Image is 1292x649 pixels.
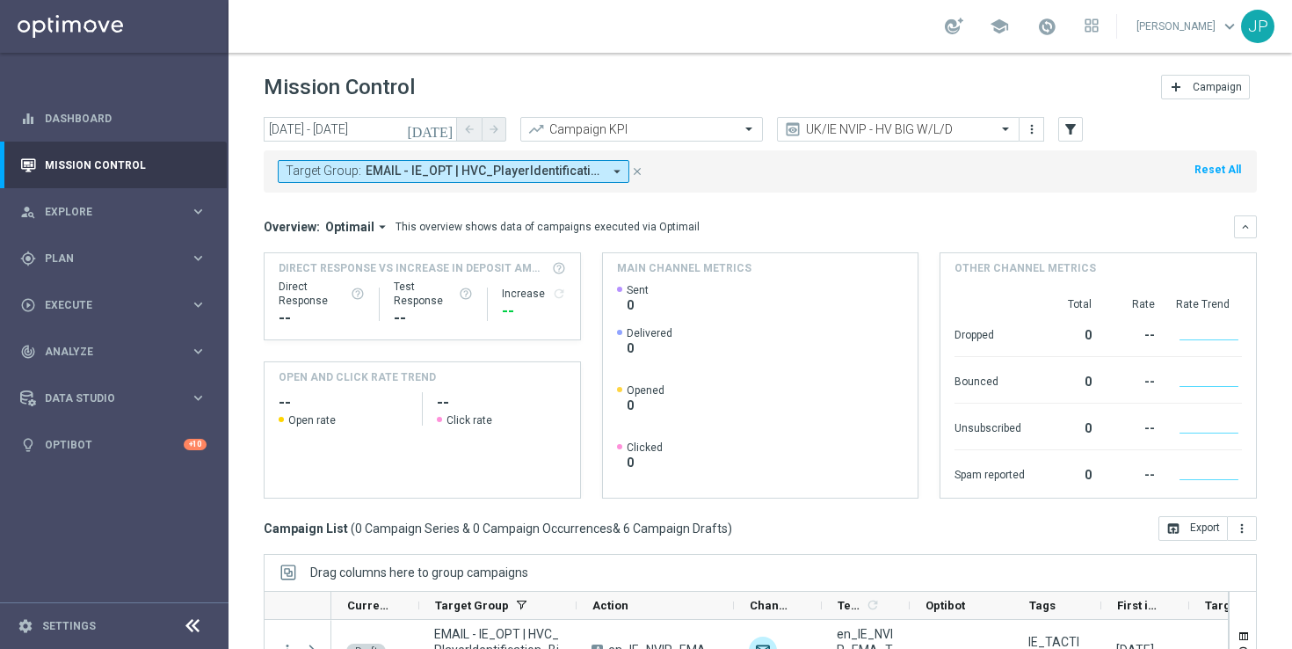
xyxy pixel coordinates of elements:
i: keyboard_arrow_down [1239,221,1252,233]
div: 0 [1046,459,1092,487]
button: more_vert [1023,119,1041,140]
div: Test Response [394,280,473,308]
h4: Main channel metrics [617,260,751,276]
div: Optibot [20,421,207,468]
span: Optibot [925,599,965,612]
span: Target Group: [286,164,361,179]
div: JP [1241,10,1274,43]
div: Plan [20,251,190,266]
span: Clicked [627,441,663,455]
div: Execute [20,297,190,313]
span: Drag columns here to group campaigns [310,565,528,580]
i: keyboard_arrow_right [190,296,207,313]
h4: Other channel metrics [954,260,1096,276]
h2: -- [437,392,566,413]
span: 0 [627,340,672,356]
span: 0 [627,297,649,313]
span: keyboard_arrow_down [1220,17,1239,36]
span: Execute [45,300,190,310]
span: Campaign [1193,81,1242,93]
i: gps_fixed [20,251,36,266]
i: keyboard_arrow_right [190,343,207,360]
span: Action [592,599,628,612]
div: -- [502,301,566,322]
ng-select: UK/IE NVIP - HV BIG W/L/D [777,117,1020,142]
div: Rate [1113,297,1155,311]
i: filter_alt [1063,121,1078,137]
ng-select: Campaign KPI [520,117,763,142]
div: This overview shows data of campaigns executed via Optimail [396,219,700,235]
span: Current Status [347,599,389,612]
i: person_search [20,204,36,220]
span: First in Range [1117,599,1159,612]
span: Tags [1029,599,1056,612]
h3: Campaign List [264,521,732,536]
i: keyboard_arrow_right [190,250,207,266]
button: more_vert [1228,516,1257,541]
i: play_circle_outline [20,297,36,313]
span: Opened [627,383,664,397]
i: more_vert [1235,521,1249,536]
button: filter_alt [1058,117,1083,142]
span: 0 [627,455,663,470]
button: Reset All [1193,160,1243,179]
i: refresh [552,287,566,301]
i: lightbulb [20,437,36,453]
button: Optimail arrow_drop_down [320,219,396,235]
span: Data Studio [45,393,190,404]
div: Bounced [954,366,1025,394]
span: Target Group [435,599,509,612]
span: Explore [45,207,190,217]
h2: -- [279,392,408,413]
div: Dashboard [20,95,207,142]
div: 0 [1046,366,1092,394]
span: EMAIL - IE_OPT | HVC_PlayerIdentification_Big Loss_BigDeps EMAIL - IE_OPT | HVC_PlayerIdentificat... [366,164,602,179]
a: Mission Control [45,142,207,188]
i: settings [18,618,33,634]
div: Analyze [20,344,190,360]
span: Plan [45,253,190,264]
i: track_changes [20,344,36,360]
div: -- [1113,366,1155,394]
span: 0 [627,397,664,413]
i: add [1169,80,1183,94]
div: play_circle_outline Execute keyboard_arrow_right [19,298,207,312]
div: Row Groups [310,565,528,580]
div: 0 [1046,412,1092,441]
span: Templates [838,599,863,612]
input: Select date range [264,117,457,142]
i: close [631,165,643,178]
a: [PERSON_NAME]keyboard_arrow_down [1135,13,1241,40]
i: arrow_drop_down [374,219,390,235]
div: gps_fixed Plan keyboard_arrow_right [19,252,207,266]
span: school [990,17,1009,36]
span: ( [351,521,355,536]
i: keyboard_arrow_right [190,203,207,220]
a: Settings [42,621,96,631]
div: Dropped [954,319,1025,347]
div: Data Studio [20,390,190,406]
button: close [629,162,645,181]
span: & [613,521,621,536]
span: ) [728,521,732,536]
span: Optimail [325,219,374,235]
div: Unsubscribed [954,412,1025,441]
i: arrow_back [463,123,475,135]
a: Dashboard [45,95,207,142]
span: Channel [750,599,792,612]
button: [DATE] [404,117,457,143]
div: -- [394,308,473,329]
span: 0 Campaign Series & 0 Campaign Occurrences [355,521,613,536]
button: open_in_browser Export [1158,516,1228,541]
button: Mission Control [19,158,207,172]
div: Direct Response [279,280,365,308]
button: Data Studio keyboard_arrow_right [19,391,207,405]
i: preview [784,120,802,138]
span: Targeted Customers [1205,599,1247,612]
span: Calculate column [863,595,880,615]
h3: Overview: [264,219,320,235]
i: trending_up [527,120,545,138]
